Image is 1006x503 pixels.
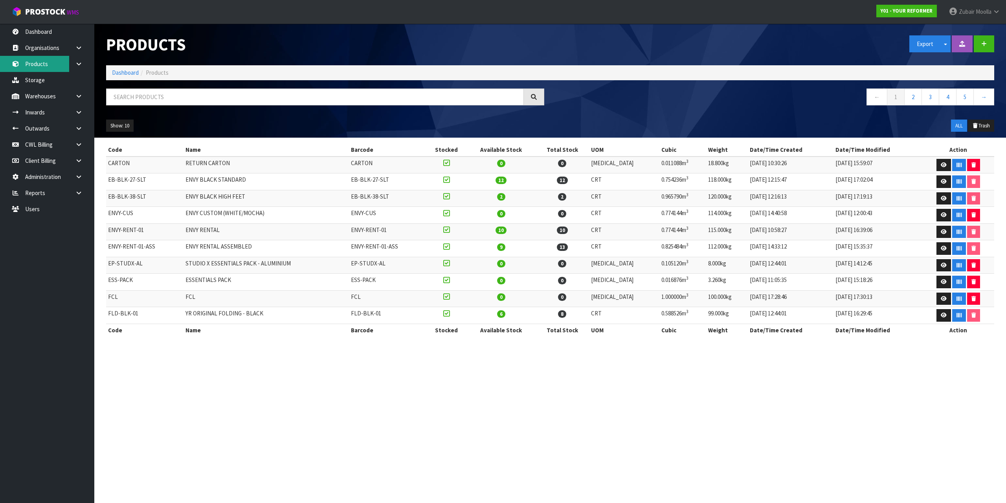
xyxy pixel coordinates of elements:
td: [MEDICAL_DATA] [589,157,659,173]
th: Available Stock [466,324,536,336]
td: EB-BLK-38-SLT [349,190,426,207]
td: STUDIO X ESSENTIALS PACK - ALUMINIUM [184,257,349,274]
span: 0 [558,293,566,301]
td: ENVY-CUS [106,207,184,224]
sup: 3 [686,225,688,231]
td: CRT [589,240,659,257]
td: 3.260kg [706,274,748,291]
sup: 3 [686,309,688,314]
td: [DATE] 14:40:58 [748,207,833,224]
td: FLD-BLK-01 [349,307,426,324]
nav: Page navigation [556,88,994,108]
td: [MEDICAL_DATA] [589,257,659,274]
small: WMS [67,9,79,16]
span: 13 [557,243,568,251]
th: UOM [589,324,659,336]
td: 0.774144m [659,223,707,240]
td: EB-BLK-38-SLT [106,190,184,207]
td: 18.800kg [706,157,748,173]
span: 6 [497,310,505,318]
td: [DATE] 17:19:13 [833,190,922,207]
td: [DATE] 12:15:47 [748,173,833,190]
td: YR ORIGINAL FOLDING - BLACK [184,307,349,324]
button: Export [909,35,941,52]
td: 0.588526m [659,307,707,324]
td: [DATE] 12:00:43 [833,207,922,224]
sup: 3 [686,175,688,181]
span: 0 [558,210,566,217]
span: 12 [496,177,507,184]
td: [DATE] 15:18:26 [833,274,922,291]
th: Name [184,144,349,156]
sup: 3 [686,259,688,264]
span: 9 [497,243,505,251]
td: [DATE] 15:35:37 [833,240,922,257]
strong: Y01 - YOUR REFORMER [881,7,933,14]
td: ENVY BLACK HIGH FEET [184,190,349,207]
td: 115.000kg [706,223,748,240]
button: Trash [968,120,994,132]
span: 0 [497,260,505,267]
td: 0.011088m [659,157,707,173]
span: ProStock [25,7,65,17]
span: 0 [558,160,566,167]
a: 5 [956,88,974,105]
th: Weight [706,324,748,336]
td: CARTON [349,157,426,173]
td: 0.825484m [659,240,707,257]
td: [MEDICAL_DATA] [589,290,659,307]
a: Y01 - YOUR REFORMER [876,5,937,17]
td: 118.000kg [706,173,748,190]
span: Products [146,69,169,76]
td: [DATE] 10:30:26 [748,157,833,173]
td: 120.000kg [706,190,748,207]
span: Zubair [959,8,975,15]
span: 12 [557,177,568,184]
th: Cubic [659,144,707,156]
td: [DATE] 12:44:01 [748,257,833,274]
td: [DATE] 16:39:06 [833,223,922,240]
td: FCL [349,290,426,307]
th: Barcode [349,324,426,336]
td: ENVY CUSTOM (WHITE/MOCHA) [184,207,349,224]
span: 0 [558,260,566,267]
td: [DATE] 12:44:01 [748,307,833,324]
span: 10 [496,227,507,234]
th: Date/Time Created [748,324,833,336]
span: Moolla [976,8,991,15]
td: FLD-BLK-01 [106,307,184,324]
td: ENVY RENTAL ASSEMBLED [184,240,349,257]
th: Cubic [659,324,707,336]
td: ESS-PACK [106,274,184,291]
td: FCL [106,290,184,307]
a: Dashboard [112,69,139,76]
a: 1 [887,88,905,105]
td: 99.000kg [706,307,748,324]
td: ENVY RENTAL [184,223,349,240]
input: Search products [106,88,524,105]
td: [DATE] 10:58:27 [748,223,833,240]
td: [DATE] 17:02:04 [833,173,922,190]
th: Total Stock [536,144,589,156]
span: 2 [558,193,566,201]
th: Available Stock [466,144,536,156]
th: Barcode [349,144,426,156]
sup: 3 [686,292,688,298]
td: 0.774144m [659,207,707,224]
th: Action [922,144,994,156]
td: [MEDICAL_DATA] [589,274,659,291]
sup: 3 [686,158,688,164]
td: ENVY-RENT-01-ASS [106,240,184,257]
td: EB-BLK-27-SLT [106,173,184,190]
td: 0.965790m [659,190,707,207]
span: 2 [497,193,505,201]
th: Code [106,144,184,156]
td: 0.754236m [659,173,707,190]
th: Weight [706,144,748,156]
td: 1.000000m [659,290,707,307]
button: ALL [951,120,967,132]
th: Code [106,324,184,336]
th: UOM [589,144,659,156]
td: EP-STUDX-AL [106,257,184,274]
th: Date/Time Modified [833,324,922,336]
